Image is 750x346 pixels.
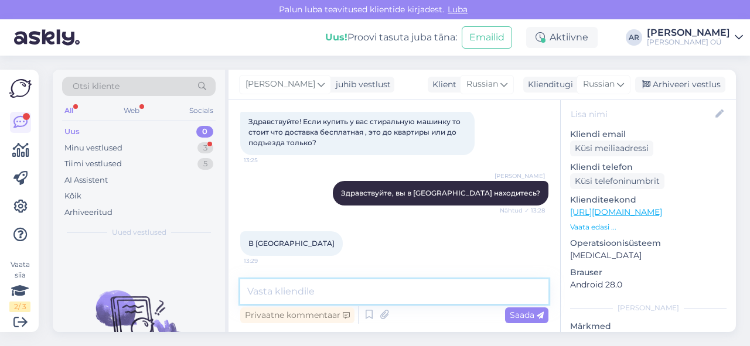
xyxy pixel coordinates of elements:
div: Arhiveeri vestlus [635,77,725,93]
button: Emailid [462,26,512,49]
div: AI Assistent [64,174,108,186]
span: Uued vestlused [112,227,166,238]
div: 2 / 3 [9,302,30,312]
p: Vaata edasi ... [570,222,727,232]
div: Web [121,103,142,118]
p: Kliendi telefon [570,161,727,173]
div: [PERSON_NAME] [647,28,730,37]
input: Lisa nimi [571,108,713,121]
p: Operatsioonisüsteem [570,237,727,249]
p: Kliendi email [570,128,727,141]
div: Arhiveeritud [64,207,112,218]
div: Proovi tasuta juba täna: [325,30,457,44]
div: Uus [64,126,80,138]
a: [PERSON_NAME][PERSON_NAME] OÜ [647,28,743,47]
div: juhib vestlust [331,78,391,91]
span: Nähtud ✓ 13:28 [500,206,545,215]
div: Minu vestlused [64,142,122,154]
span: Russian [466,78,498,91]
span: [PERSON_NAME] [495,172,545,180]
img: Askly Logo [9,79,32,98]
div: Küsi telefoninumbrit [570,173,664,189]
div: Tiimi vestlused [64,158,122,170]
p: Brauser [570,266,727,279]
div: [PERSON_NAME] OÜ [647,37,730,47]
div: [PERSON_NAME] [570,303,727,313]
span: 13:29 [244,256,288,265]
span: Saada [510,310,544,320]
span: Здравствуйте, вы в [GEOGRAPHIC_DATA] находитесь? [341,189,540,197]
div: 3 [197,142,213,154]
div: 0 [196,126,213,138]
span: [PERSON_NAME] [246,78,315,91]
div: Aktiivne [526,27,598,48]
p: Märkmed [570,320,727,333]
div: Privaatne kommentaar [240,307,354,323]
span: 13:25 [244,156,288,165]
div: 5 [197,158,213,170]
div: AR [626,29,642,46]
span: В [GEOGRAPHIC_DATA] [248,239,335,248]
div: Kõik [64,190,81,202]
p: Klienditeekond [570,194,727,206]
p: Android 28.0 [570,279,727,291]
div: Küsi meiliaadressi [570,141,653,156]
div: All [62,103,76,118]
a: [URL][DOMAIN_NAME] [570,207,662,217]
span: Luba [444,4,471,15]
p: [MEDICAL_DATA] [570,249,727,262]
div: Klient [428,78,456,91]
div: Socials [187,103,216,118]
span: Здравствуйте! Если купить у вас стиральную машинку то стоит что доставка бесплатная , это до квар... [248,117,462,147]
b: Uus! [325,32,347,43]
div: Vaata siia [9,259,30,312]
span: Russian [583,78,615,91]
div: Klienditugi [523,78,573,91]
span: Otsi kliente [73,80,120,93]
